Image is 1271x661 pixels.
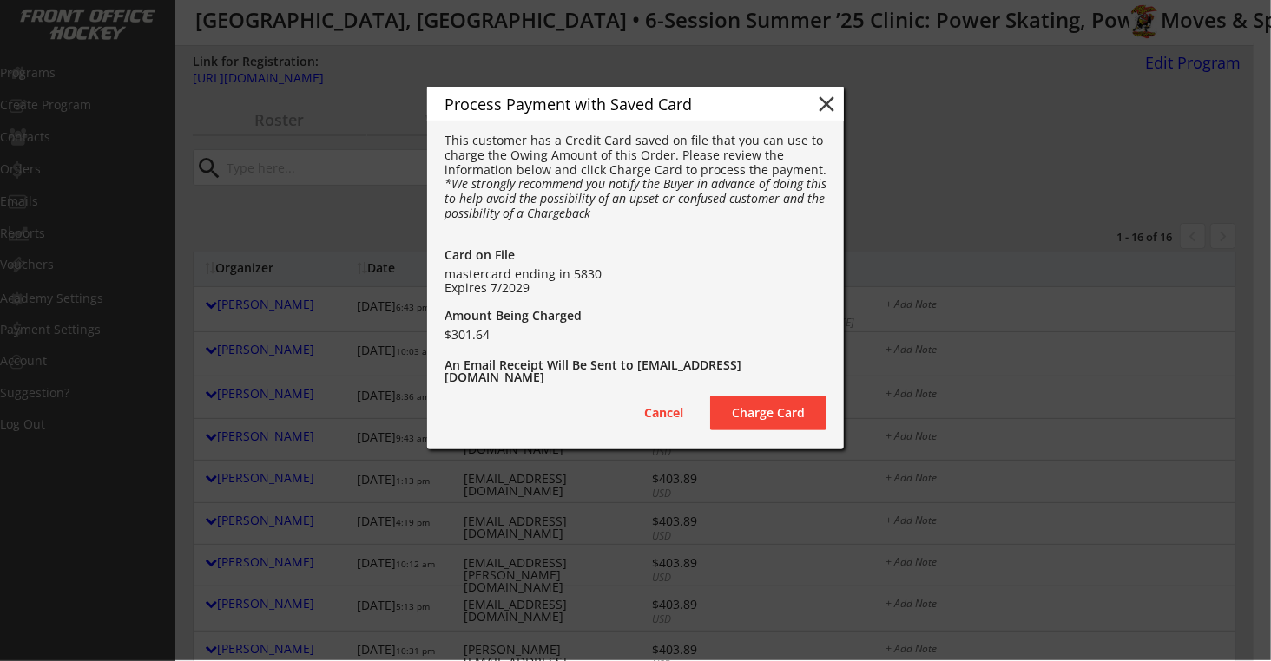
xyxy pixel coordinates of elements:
div: Amount Being Charged [445,310,826,322]
em: *We strongly recommend you notify the Buyer in advance of doing this to help avoid the possibilit... [445,175,830,221]
button: Cancel [627,396,701,430]
div: Card on File [445,249,826,261]
div: $301.64 [445,328,826,343]
button: close [813,91,840,117]
div: Process Payment with Saved Card [445,96,787,112]
div: mastercard ending in 5830 Expires 7/2029 [445,267,826,297]
div: This customer has a Credit Card saved on file that you can use to charge the Owing Amount of this... [445,134,826,221]
div: An Email Receipt Will Be Sent to [EMAIL_ADDRESS][DOMAIN_NAME] [445,359,826,383]
button: Charge Card [710,396,826,430]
